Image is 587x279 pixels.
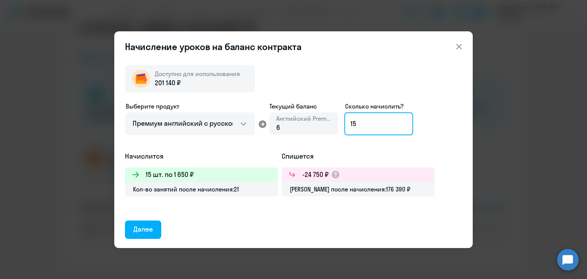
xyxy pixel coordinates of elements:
span: Доступно для использования [155,70,240,78]
div: Кол-во занятий после начисления: 21 [125,182,278,196]
img: wallet-circle.png [132,70,150,88]
span: 6 [276,123,280,132]
div: Далее [133,224,153,234]
span: Текущий баланс [269,102,338,111]
span: 201 140 ₽ [155,78,181,88]
header: Начисление уроков на баланс контракта [114,41,473,53]
h3: -24 750 ₽ [302,170,329,180]
h3: 15 шт. по 1 650 ₽ [146,170,194,180]
button: Далее [125,221,161,239]
h5: Начислится [125,151,278,161]
h5: Спишется [282,151,435,161]
span: Английский Premium [276,114,331,123]
div: [PERSON_NAME] после начисления: 176 390 ₽ [282,182,435,196]
span: Выберите продукт [126,102,179,110]
span: Сколько начислить? [345,102,404,110]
